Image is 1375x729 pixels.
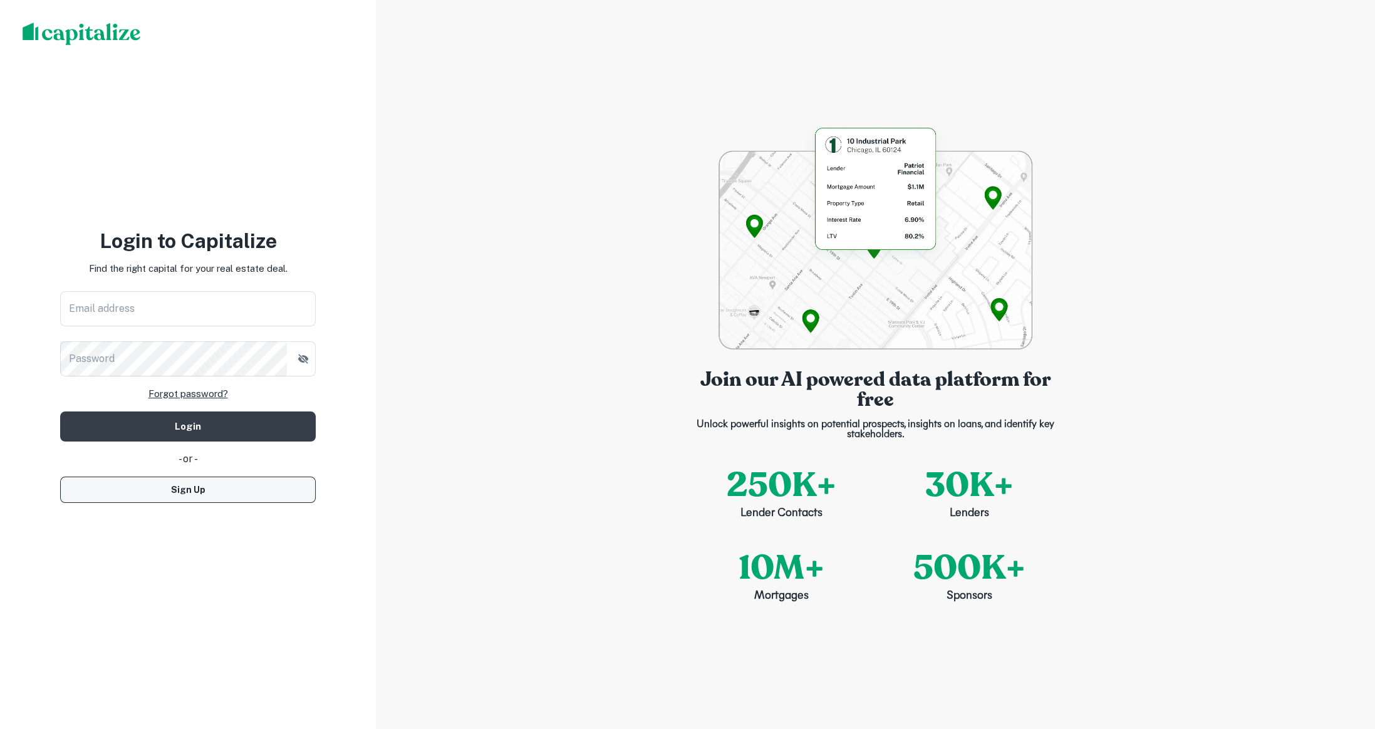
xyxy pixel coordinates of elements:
[688,420,1064,440] p: Unlock powerful insights on potential prospects, insights on loans, and identify key stakeholders.
[60,452,316,467] div: - or -
[719,124,1032,349] img: login-bg
[925,460,1014,510] p: 30K+
[947,588,992,605] p: Sponsors
[148,386,228,401] a: Forgot password?
[60,226,316,256] h3: Login to Capitalize
[688,370,1064,410] p: Join our AI powered data platform for free
[727,460,836,510] p: 250K+
[950,505,989,522] p: Lenders
[754,588,809,605] p: Mortgages
[89,261,288,276] p: Find the right capital for your real estate deal.
[1312,629,1375,689] iframe: Chat Widget
[60,411,316,442] button: Login
[23,23,141,45] img: capitalize-logo.png
[60,477,316,503] button: Sign Up
[740,505,822,522] p: Lender Contacts
[739,542,824,593] p: 10M+
[913,542,1025,593] p: 500K+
